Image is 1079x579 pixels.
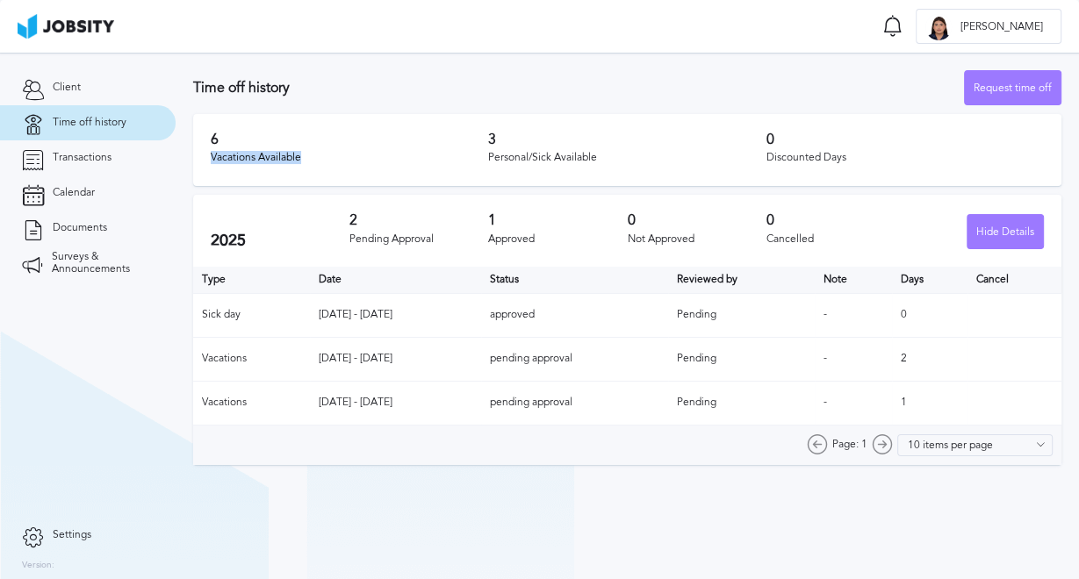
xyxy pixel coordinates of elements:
th: Toggle SortBy [310,267,481,293]
div: Personal/Sick Available [488,152,766,164]
th: Toggle SortBy [815,267,892,293]
span: Page: 1 [832,439,867,451]
span: - [824,396,827,408]
button: Request time off [964,70,1061,105]
h3: Time off history [193,80,964,96]
div: Request time off [965,71,1061,106]
span: Pending [677,396,716,408]
button: Hide Details [967,214,1044,249]
span: Documents [53,222,107,234]
h3: 0 [766,132,1044,147]
div: Approved [488,233,627,246]
div: Vacations Available [211,152,488,164]
h3: 3 [488,132,766,147]
span: - [824,352,827,364]
span: Settings [53,529,91,541]
div: Not Approved [628,233,766,246]
div: Hide Details [968,215,1043,250]
th: Cancel [968,267,1061,293]
span: Surveys & Announcements [52,251,154,275]
td: Sick day [193,293,310,337]
td: [DATE] - [DATE] [310,381,481,425]
span: Time off history [53,117,126,129]
div: Cancelled [766,233,905,246]
span: - [824,308,827,320]
span: Pending [677,308,716,320]
span: Client [53,82,81,94]
h3: 6 [211,132,488,147]
img: ab4bad089aa723f57921c736e9817d99.png [18,14,114,39]
td: [DATE] - [DATE] [310,293,481,337]
th: Type [193,267,310,293]
h3: 0 [628,212,766,228]
td: 2 [892,337,968,381]
th: Toggle SortBy [481,267,669,293]
div: Pending Approval [349,233,488,246]
td: pending approval [481,381,669,425]
h3: 0 [766,212,905,228]
h2: 2025 [211,232,349,250]
td: Vacations [193,337,310,381]
th: Toggle SortBy [668,267,815,293]
span: Pending [677,352,716,364]
button: K[PERSON_NAME] [916,9,1061,44]
td: pending approval [481,337,669,381]
span: Transactions [53,152,111,164]
th: Days [892,267,968,293]
label: Version: [22,561,54,571]
span: Calendar [53,187,95,199]
span: [PERSON_NAME] [952,21,1052,33]
td: 0 [892,293,968,337]
div: K [925,14,952,40]
td: 1 [892,381,968,425]
td: [DATE] - [DATE] [310,337,481,381]
td: Vacations [193,381,310,425]
h3: 1 [488,212,627,228]
td: approved [481,293,669,337]
div: Discounted Days [766,152,1044,164]
h3: 2 [349,212,488,228]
